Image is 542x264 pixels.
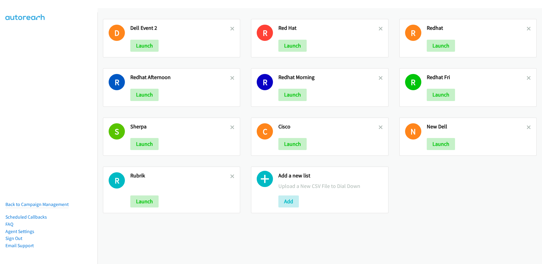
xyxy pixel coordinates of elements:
[278,138,307,150] button: Launch
[278,182,382,190] p: Upload a New CSV File to Dial Down
[405,74,421,90] h1: R
[5,235,22,241] a: Sign Out
[257,123,273,140] h1: C
[130,123,230,130] h2: Sherpa
[427,40,455,52] button: Launch
[130,25,230,32] h2: Dell Event 2
[278,123,378,130] h2: Cisco
[5,221,13,227] a: FAQ
[109,25,125,41] h1: D
[427,74,527,81] h2: Redhat Fri
[427,123,527,130] h2: New Dell
[278,40,307,52] button: Launch
[109,123,125,140] h1: S
[405,25,421,41] h1: R
[427,25,527,32] h2: Redhat
[427,89,455,101] button: Launch
[278,89,307,101] button: Launch
[257,74,273,90] h1: R
[130,74,230,81] h2: Redhat Afternoon
[427,138,455,150] button: Launch
[257,25,273,41] h1: R
[130,40,159,52] button: Launch
[130,195,159,207] button: Launch
[405,123,421,140] h1: N
[278,195,299,207] button: Add
[5,214,47,220] a: Scheduled Callbacks
[109,74,125,90] h1: R
[278,25,378,32] h2: Red Hat
[5,229,34,234] a: Agent Settings
[5,243,34,248] a: Email Support
[278,74,378,81] h2: Redhat Morning
[130,172,230,179] h2: Rubrik
[5,201,69,207] a: Back to Campaign Management
[130,89,159,101] button: Launch
[130,138,159,150] button: Launch
[278,172,382,179] h2: Add a new list
[109,172,125,189] h1: R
